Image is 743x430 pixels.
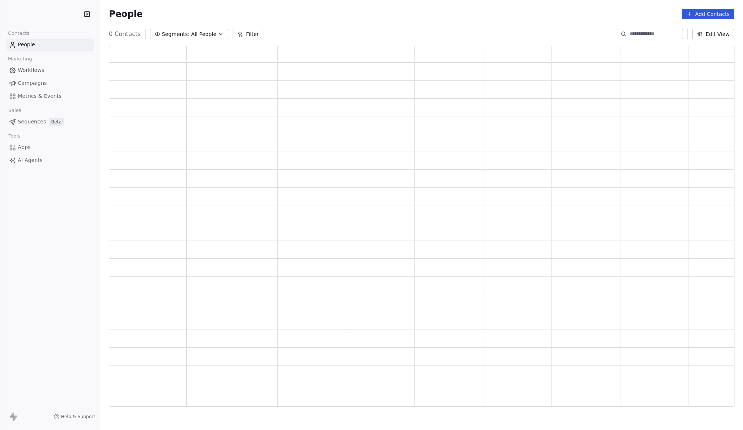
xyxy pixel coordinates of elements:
span: Sequences [18,118,46,126]
span: Metrics & Events [18,92,61,100]
span: People [109,9,143,20]
span: Apps [18,143,31,151]
span: People [18,41,35,49]
a: People [6,39,94,51]
button: Filter [233,29,263,39]
span: Marketing [5,53,35,64]
span: Segments: [162,30,190,38]
a: Apps [6,141,94,153]
a: Workflows [6,64,94,76]
button: Add Contacts [682,9,734,19]
span: 0 Contacts [109,30,141,39]
a: Metrics & Events [6,90,94,102]
span: Contacts [5,28,33,39]
span: Sales [5,105,24,116]
a: Campaigns [6,77,94,89]
span: Beta [49,118,64,126]
span: Campaigns [18,79,47,87]
a: Help & Support [54,414,95,420]
span: All People [191,30,216,38]
span: Workflows [18,66,44,74]
span: Help & Support [61,414,95,420]
span: AI Agents [18,156,43,164]
a: AI Agents [6,154,94,166]
span: Tools [5,130,23,142]
button: Edit View [692,29,734,39]
a: SequencesBeta [6,116,94,128]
